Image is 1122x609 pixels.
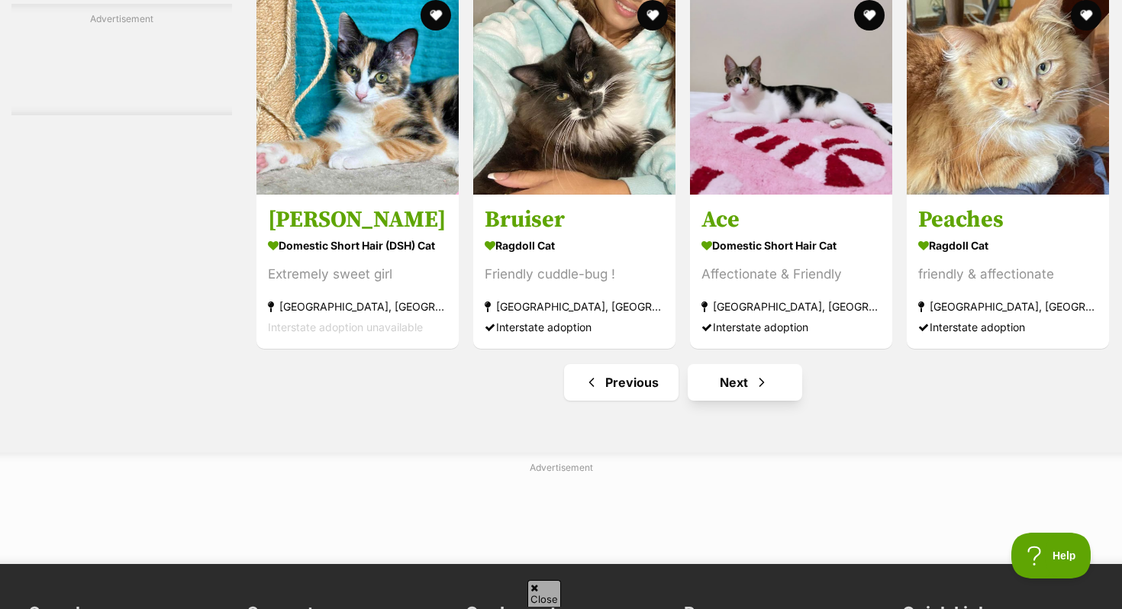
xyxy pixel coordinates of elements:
strong: [GEOGRAPHIC_DATA], [GEOGRAPHIC_DATA] [268,296,447,317]
strong: [GEOGRAPHIC_DATA], [GEOGRAPHIC_DATA] [701,296,881,317]
span: Interstate adoption unavailable [268,321,423,333]
div: Interstate adoption [701,317,881,337]
strong: Domestic Short Hair (DSH) Cat [268,234,447,256]
span: Close [527,580,561,607]
nav: Pagination [255,364,1111,401]
a: Next page [688,364,802,401]
a: [PERSON_NAME] Domestic Short Hair (DSH) Cat Extremely sweet girl [GEOGRAPHIC_DATA], [GEOGRAPHIC_D... [256,194,459,349]
iframe: Help Scout Beacon - Open [1011,533,1091,578]
div: Advertisement [11,4,232,115]
strong: Ragdoll Cat [918,234,1098,256]
strong: Ragdoll Cat [485,234,664,256]
div: Interstate adoption [918,317,1098,337]
div: friendly & affectionate [918,264,1098,285]
div: Extremely sweet girl [268,264,447,285]
strong: [GEOGRAPHIC_DATA], [GEOGRAPHIC_DATA] [485,296,664,317]
a: Ace Domestic Short Hair Cat Affectionate & Friendly [GEOGRAPHIC_DATA], [GEOGRAPHIC_DATA] Intersta... [690,194,892,349]
strong: Domestic Short Hair Cat [701,234,881,256]
div: Interstate adoption [485,317,664,337]
h3: [PERSON_NAME] [268,205,447,234]
a: Peaches Ragdoll Cat friendly & affectionate [GEOGRAPHIC_DATA], [GEOGRAPHIC_DATA] Interstate adoption [907,194,1109,349]
a: Bruiser Ragdoll Cat Friendly cuddle-bug ! [GEOGRAPHIC_DATA], [GEOGRAPHIC_DATA] Interstate adoption [473,194,675,349]
h3: Peaches [918,205,1098,234]
h3: Ace [701,205,881,234]
h3: Bruiser [485,205,664,234]
div: Friendly cuddle-bug ! [485,264,664,285]
a: Previous page [564,364,679,401]
div: Affectionate & Friendly [701,264,881,285]
strong: [GEOGRAPHIC_DATA], [GEOGRAPHIC_DATA] [918,296,1098,317]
